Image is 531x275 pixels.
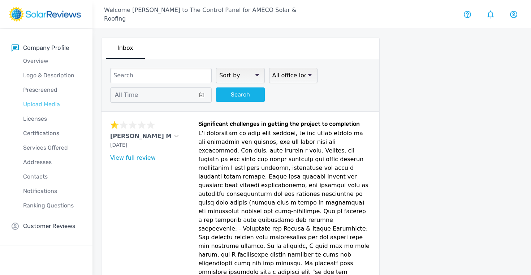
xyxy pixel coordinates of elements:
p: Overview [12,57,92,65]
span: All Time [115,91,138,98]
a: Prescreened [12,83,92,97]
p: Prescreened [12,86,92,94]
a: Overview [12,54,92,68]
a: Certifications [12,126,92,141]
p: Licenses [12,115,92,123]
p: Welcome [PERSON_NAME] to The Control Panel for AMECO Solar & Roofing [104,6,312,23]
span: [DATE] [110,142,127,148]
a: Services Offered [12,141,92,155]
p: Logo & Description [12,71,92,80]
a: Addresses [12,155,92,169]
p: Notifications [12,187,92,195]
p: Ranking Questions [12,201,92,210]
p: Contacts [12,172,92,181]
a: Logo & Description [12,68,92,83]
a: View full review [110,154,156,161]
a: Notifications [12,184,92,198]
input: Search [110,68,212,83]
a: Upload Media [12,97,92,112]
h6: Significant challenges in getting the project to completion [198,120,370,129]
button: Search [216,87,265,102]
p: Company Profile [23,43,69,52]
p: Certifications [12,129,92,138]
p: [PERSON_NAME] M [110,132,172,141]
a: Licenses [12,112,92,126]
p: Services Offered [12,143,92,152]
button: All Time [110,87,212,103]
p: Inbox [117,44,133,52]
p: Upload Media [12,100,92,109]
p: Addresses [12,158,92,167]
a: Contacts [12,169,92,184]
a: Ranking Questions [12,198,92,213]
p: Customer Reviews [23,222,75,231]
